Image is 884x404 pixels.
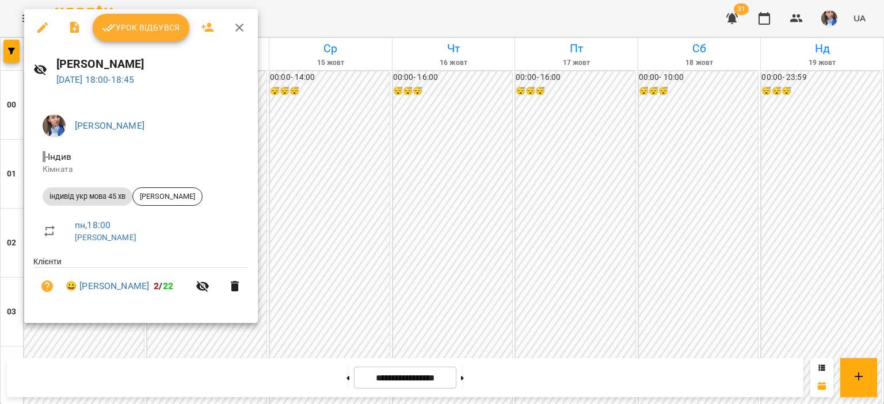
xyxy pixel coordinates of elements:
[75,233,136,242] a: [PERSON_NAME]
[93,14,189,41] button: Урок відбувся
[56,55,249,73] h6: [PERSON_NAME]
[154,280,159,291] span: 2
[75,220,110,230] a: пн , 18:00
[154,280,173,291] b: /
[43,114,66,137] img: 727e98639bf378bfedd43b4b44319584.jpeg
[43,151,74,162] span: - Індив
[102,21,180,34] span: Урок відбувся
[33,272,61,300] button: Візит ще не сплачено. Додати оплату?
[163,280,173,291] span: 22
[56,74,135,85] a: [DATE] 18:00-18:45
[66,279,149,293] a: 😀 [PERSON_NAME]
[75,120,144,131] a: [PERSON_NAME]
[43,191,132,202] span: індивід укр мова 45 хв
[33,256,249,309] ul: Клієнти
[132,187,203,206] div: [PERSON_NAME]
[43,164,239,175] p: Кімната
[133,191,202,202] span: [PERSON_NAME]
